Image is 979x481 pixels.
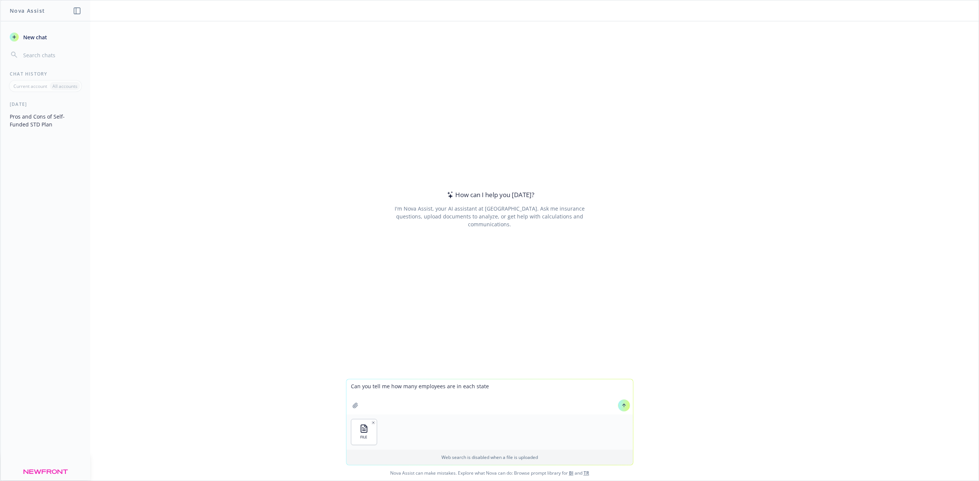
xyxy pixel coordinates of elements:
[22,50,81,60] input: Search chats
[351,454,628,460] p: Web search is disabled when a file is uploaded
[584,470,589,476] a: TR
[384,205,595,228] div: I'm Nova Assist, your AI assistant at [GEOGRAPHIC_DATA]. Ask me insurance questions, upload docum...
[1,101,90,107] div: [DATE]
[360,435,367,439] span: FILE
[351,419,377,445] button: FILE
[3,465,976,481] span: Nova Assist can make mistakes. Explore what Nova can do: Browse prompt library for and
[10,7,45,15] h1: Nova Assist
[569,470,573,476] a: BI
[22,33,47,41] span: New chat
[1,71,90,77] div: Chat History
[346,379,633,414] textarea: Can you tell me how many employees are in each state
[52,83,77,89] p: All accounts
[13,83,47,89] p: Current account
[445,190,534,200] div: How can I help you [DATE]?
[7,30,84,44] button: New chat
[7,110,84,131] button: Pros and Cons of Self-Funded STD Plan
